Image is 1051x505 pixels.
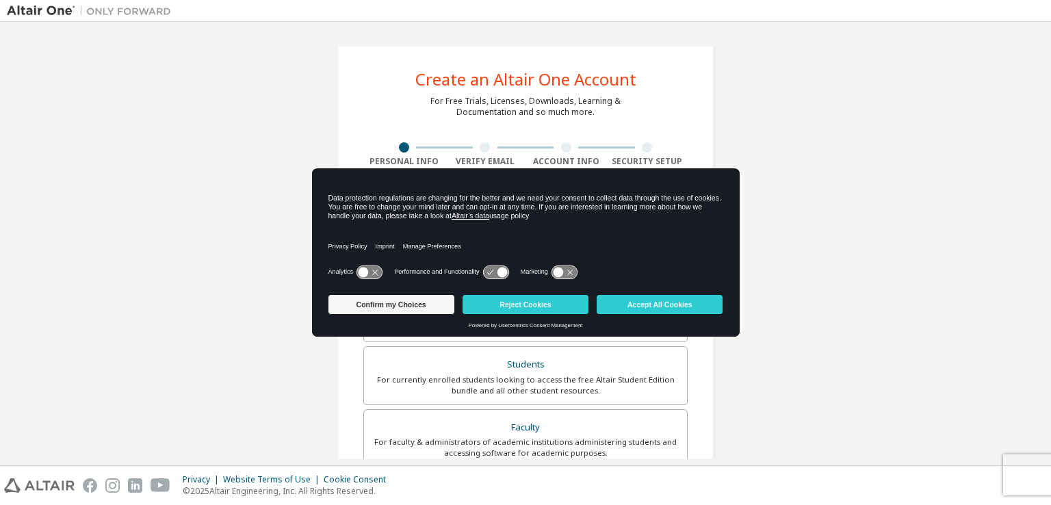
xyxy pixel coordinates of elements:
[4,478,75,493] img: altair_logo.svg
[151,478,170,493] img: youtube.svg
[415,71,636,88] div: Create an Altair One Account
[105,478,120,493] img: instagram.svg
[430,96,621,118] div: For Free Trials, Licenses, Downloads, Learning & Documentation and so much more.
[363,156,445,167] div: Personal Info
[372,355,679,374] div: Students
[607,156,688,167] div: Security Setup
[83,478,97,493] img: facebook.svg
[183,474,223,485] div: Privacy
[324,474,394,485] div: Cookie Consent
[223,474,324,485] div: Website Terms of Use
[372,418,679,437] div: Faculty
[445,156,526,167] div: Verify Email
[372,437,679,458] div: For faculty & administrators of academic institutions administering students and accessing softwa...
[525,156,607,167] div: Account Info
[372,374,679,396] div: For currently enrolled students looking to access the free Altair Student Edition bundle and all ...
[7,4,178,18] img: Altair One
[128,478,142,493] img: linkedin.svg
[183,485,394,497] p: © 2025 Altair Engineering, Inc. All Rights Reserved.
